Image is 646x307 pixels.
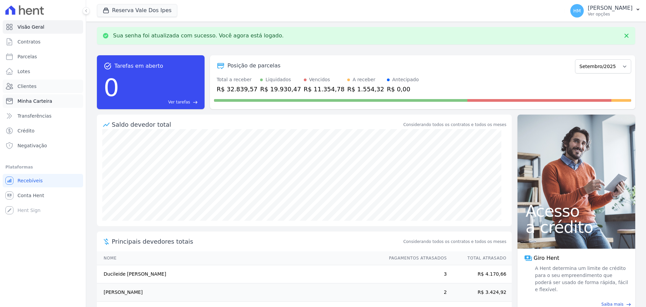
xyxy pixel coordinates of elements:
td: 2 [383,283,447,302]
span: Parcelas [17,53,37,60]
div: Considerando todos os contratos e todos os meses [403,122,506,128]
div: Vencidos [309,76,330,83]
a: Crédito [3,124,83,137]
a: Visão Geral [3,20,83,34]
p: Sua senha foi atualizada com sucesso. Você agora está logado. [113,32,284,39]
a: Negativação [3,139,83,152]
span: Negativação [17,142,47,149]
div: Total a receber [217,76,257,83]
span: a crédito [526,219,627,235]
span: Recebíveis [17,177,43,184]
span: Clientes [17,83,36,90]
span: east [626,302,631,307]
a: Minha Carteira [3,94,83,108]
span: Conta Hent [17,192,44,199]
span: task_alt [104,62,112,70]
td: Ducileide [PERSON_NAME] [97,265,383,283]
div: A receber [353,76,375,83]
div: Plataformas [5,163,80,171]
td: R$ 4.170,66 [447,265,512,283]
div: R$ 11.354,78 [304,85,345,94]
td: [PERSON_NAME] [97,283,383,302]
div: R$ 0,00 [387,85,419,94]
th: Pagamentos Atrasados [383,251,447,265]
span: Crédito [17,127,35,134]
span: A Hent determina um limite de crédito para o seu empreendimento que poderá ser usado de forma ráp... [534,265,629,293]
span: HM [573,8,581,13]
span: Ver tarefas [168,99,190,105]
span: Minha Carteira [17,98,52,104]
span: Acesso [526,203,627,219]
div: Liquidados [265,76,291,83]
a: Ver tarefas east [122,99,198,105]
th: Nome [97,251,383,265]
a: Contratos [3,35,83,49]
td: R$ 3.424,92 [447,283,512,302]
span: Visão Geral [17,24,44,30]
p: Ver opções [588,11,633,17]
span: Contratos [17,38,40,45]
a: Clientes [3,80,83,93]
span: Lotes [17,68,30,75]
th: Total Atrasado [447,251,512,265]
div: R$ 1.554,32 [347,85,384,94]
div: R$ 19.930,47 [260,85,301,94]
a: Parcelas [3,50,83,63]
p: [PERSON_NAME] [588,5,633,11]
span: Transferências [17,113,51,119]
span: Giro Hent [534,254,559,262]
div: 0 [104,70,119,105]
span: Principais devedores totais [112,237,402,246]
a: Lotes [3,65,83,78]
span: Tarefas em aberto [114,62,163,70]
button: Reserva Vale Dos Ipes [97,4,177,17]
span: east [193,100,198,105]
button: HM [PERSON_NAME] Ver opções [565,1,646,20]
div: Posição de parcelas [227,62,281,70]
td: 3 [383,265,447,283]
span: Considerando todos os contratos e todos os meses [403,239,506,245]
div: Antecipado [392,76,419,83]
a: Transferências [3,109,83,123]
div: Saldo devedor total [112,120,402,129]
a: Recebíveis [3,174,83,187]
div: R$ 32.839,57 [217,85,257,94]
a: Conta Hent [3,189,83,202]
